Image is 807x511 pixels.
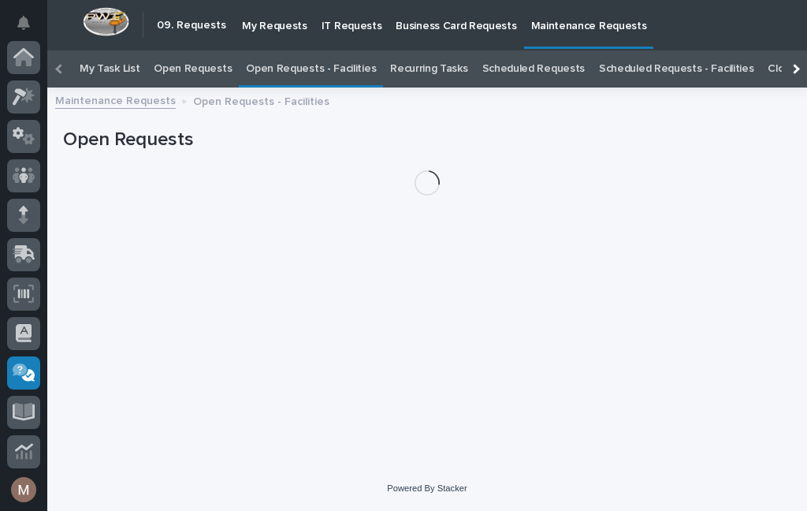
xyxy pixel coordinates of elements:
[83,7,129,36] img: Workspace Logo
[20,16,40,41] div: Notifications
[7,473,40,506] button: users-avatar
[482,50,585,88] a: Scheduled Requests
[154,50,232,88] a: Open Requests
[387,483,467,493] a: Powered By Stacker
[55,91,176,109] a: Maintenance Requests
[390,50,467,88] a: Recurring Tasks
[157,19,226,32] h2: 09. Requests
[599,50,753,88] a: Scheduled Requests - Facilities
[7,6,40,39] button: Notifications
[63,129,791,151] h1: Open Requests
[193,91,329,109] p: Open Requests - Facilities
[246,50,376,88] a: Open Requests - Facilities
[80,50,139,88] a: My Task List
